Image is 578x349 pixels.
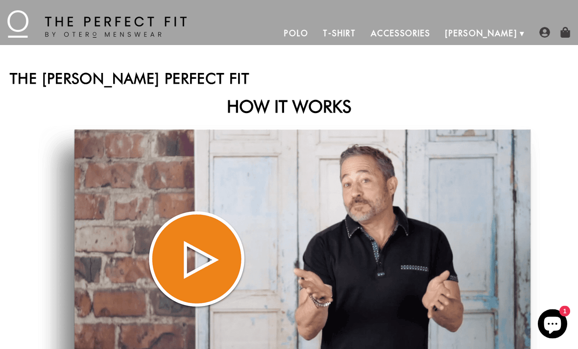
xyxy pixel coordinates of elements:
[10,96,568,117] h2: How It Works
[560,27,571,38] img: shopping-bag-icon.png
[363,22,438,46] a: Accessories
[535,309,570,341] inbox-online-store-chat: Shopify online store chat
[315,22,363,46] a: T-Shirt
[10,70,568,88] h2: The [PERSON_NAME] Perfect Fit
[438,22,525,46] a: [PERSON_NAME]
[7,11,187,38] img: The Perfect Fit - by Otero Menswear - Logo
[539,27,550,38] img: user-account-icon.png
[277,22,316,46] a: Polo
